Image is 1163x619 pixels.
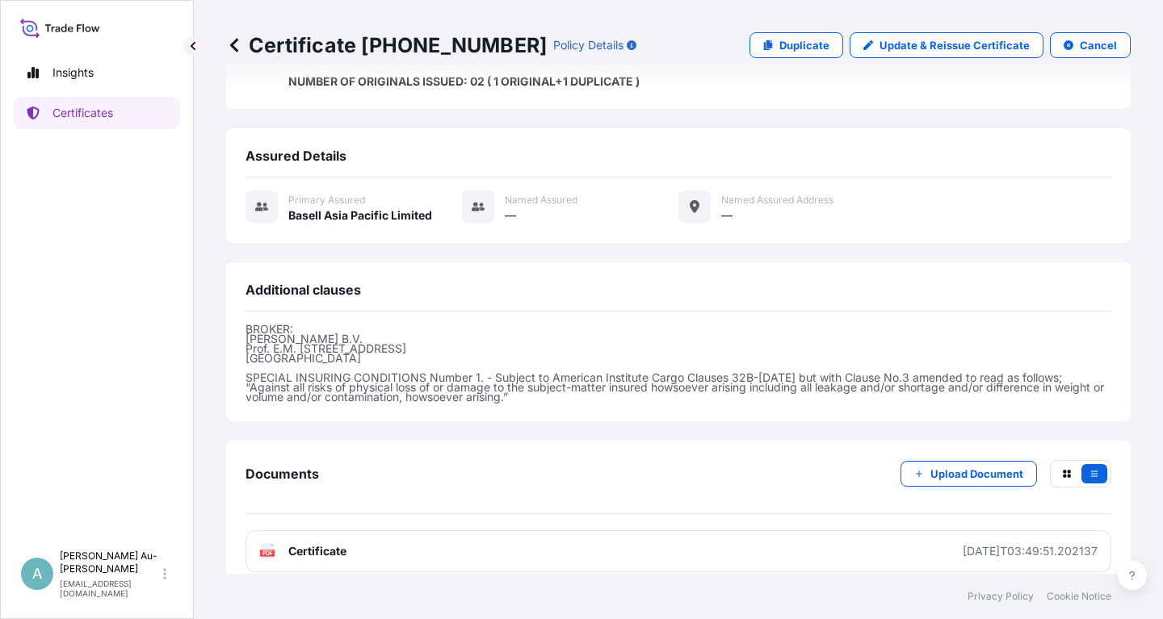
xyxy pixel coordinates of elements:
[288,543,346,559] span: Certificate
[721,207,733,224] span: —
[52,105,113,121] p: Certificates
[1050,32,1131,58] button: Cancel
[505,207,516,224] span: —
[288,194,365,207] span: Primary assured
[721,194,833,207] span: Named Assured Address
[968,590,1034,603] a: Privacy Policy
[963,543,1098,559] div: [DATE]T03:49:51.202137
[749,32,843,58] a: Duplicate
[246,148,346,164] span: Assured Details
[14,97,180,129] a: Certificates
[32,566,42,582] span: A
[246,466,319,482] span: Documents
[880,37,1030,53] p: Update & Reissue Certificate
[246,282,361,298] span: Additional clauses
[553,37,623,53] p: Policy Details
[930,466,1023,482] p: Upload Document
[14,56,180,89] a: Insights
[505,194,577,207] span: Named Assured
[52,65,94,81] p: Insights
[288,207,432,224] span: Basell Asia Pacific Limited
[246,530,1111,572] a: PDFCertificate[DATE]T03:49:51.202137
[226,32,547,58] p: Certificate [PHONE_NUMBER]
[262,550,273,556] text: PDF
[779,37,829,53] p: Duplicate
[850,32,1043,58] a: Update & Reissue Certificate
[246,324,1111,402] p: BROKER: [PERSON_NAME] B.V. Prof. E.M. [STREET_ADDRESS] [GEOGRAPHIC_DATA] SPECIAL INSURING CONDITI...
[901,461,1037,487] button: Upload Document
[60,579,160,598] p: [EMAIL_ADDRESS][DOMAIN_NAME]
[60,550,160,575] p: [PERSON_NAME] Au-[PERSON_NAME]
[1080,37,1117,53] p: Cancel
[1047,590,1111,603] a: Cookie Notice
